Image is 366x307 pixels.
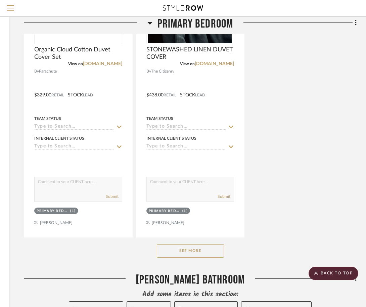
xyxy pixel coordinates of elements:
[37,209,68,214] div: Primary Bedroom
[195,61,234,66] a: [DOMAIN_NAME]
[146,46,234,61] span: STONEWASHED LINEN DUVET COVER
[24,290,357,299] div: Add some items in this section:
[180,62,195,66] span: View on
[151,68,174,75] span: The Citizenry
[106,193,119,200] button: Submit
[149,209,181,214] div: Primary Bedroom
[146,144,226,150] input: Type to Search…
[34,46,122,61] span: Organic Cloud Cotton Duvet Cover Set
[34,68,39,75] span: By
[309,267,358,280] scroll-to-top-button: BACK TO TOP
[157,244,224,258] button: See More
[157,17,233,31] span: Primary Bedroom
[34,144,114,150] input: Type to Search…
[83,61,122,66] a: [DOMAIN_NAME]
[68,62,83,66] span: View on
[34,124,114,130] input: Type to Search…
[218,193,230,200] button: Submit
[146,116,173,122] div: Team Status
[146,135,196,141] div: Internal Client Status
[34,116,61,122] div: Team Status
[39,68,57,75] span: Parachute
[34,135,84,141] div: Internal Client Status
[146,124,226,130] input: Type to Search…
[182,209,188,214] div: (1)
[146,68,151,75] span: By
[70,209,76,214] div: (1)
